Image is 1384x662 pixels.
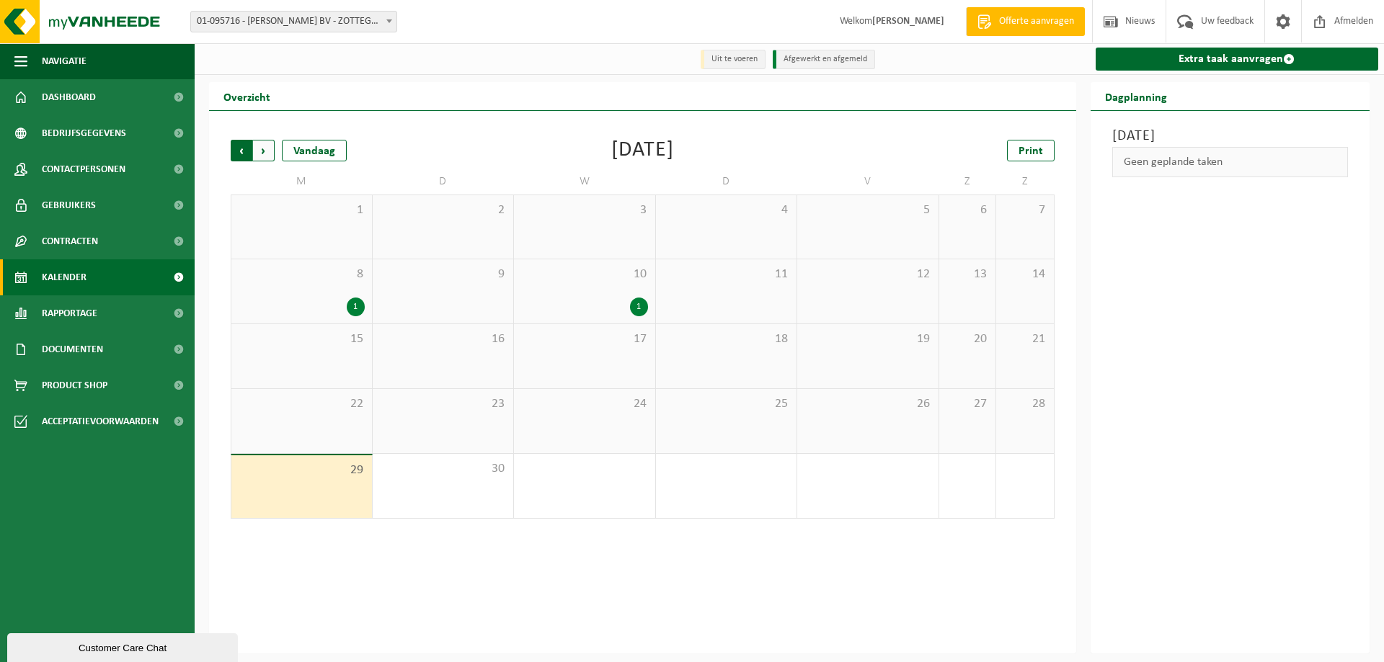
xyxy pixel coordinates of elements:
[42,223,98,259] span: Contracten
[521,202,648,218] span: 3
[380,331,507,347] span: 16
[1091,82,1181,110] h2: Dagplanning
[521,396,648,412] span: 24
[347,298,365,316] div: 1
[239,396,365,412] span: 22
[42,79,96,115] span: Dashboard
[663,267,790,282] span: 11
[946,331,989,347] span: 20
[42,151,125,187] span: Contactpersonen
[231,140,252,161] span: Vorige
[190,11,397,32] span: 01-095716 - SAVAT ROLAND BV - ZOTTEGEM
[7,630,241,662] iframe: chat widget
[42,367,107,403] span: Product Shop
[239,267,365,282] span: 8
[804,267,931,282] span: 12
[966,7,1085,36] a: Offerte aanvragen
[630,298,648,316] div: 1
[514,169,656,194] td: W
[231,169,373,194] td: M
[663,331,790,347] span: 18
[1019,146,1043,157] span: Print
[239,202,365,218] span: 1
[996,169,1054,194] td: Z
[380,396,507,412] span: 23
[872,16,944,27] strong: [PERSON_NAME]
[1003,396,1046,412] span: 28
[656,169,798,194] td: D
[611,140,674,161] div: [DATE]
[42,295,97,331] span: Rapportage
[191,12,396,32] span: 01-095716 - SAVAT ROLAND BV - ZOTTEGEM
[42,115,126,151] span: Bedrijfsgegevens
[1112,147,1349,177] div: Geen geplande taken
[239,331,365,347] span: 15
[282,140,347,161] div: Vandaag
[804,331,931,347] span: 19
[804,202,931,218] span: 5
[373,169,515,194] td: D
[380,267,507,282] span: 9
[1112,125,1349,147] h3: [DATE]
[1096,48,1379,71] a: Extra taak aanvragen
[946,267,989,282] span: 13
[1007,140,1055,161] a: Print
[42,187,96,223] span: Gebruikers
[1003,267,1046,282] span: 14
[42,403,159,439] span: Acceptatievoorwaarden
[797,169,939,194] td: V
[995,14,1078,29] span: Offerte aanvragen
[521,267,648,282] span: 10
[380,202,507,218] span: 2
[804,396,931,412] span: 26
[663,396,790,412] span: 25
[253,140,275,161] span: Volgende
[380,461,507,477] span: 30
[42,43,86,79] span: Navigatie
[1003,331,1046,347] span: 21
[42,259,86,295] span: Kalender
[239,462,365,478] span: 29
[946,202,989,218] span: 6
[42,331,103,367] span: Documenten
[1003,202,1046,218] span: 7
[521,331,648,347] span: 17
[773,50,875,69] li: Afgewerkt en afgemeld
[663,202,790,218] span: 4
[946,396,989,412] span: 27
[939,169,997,194] td: Z
[209,82,285,110] h2: Overzicht
[701,50,766,69] li: Uit te voeren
